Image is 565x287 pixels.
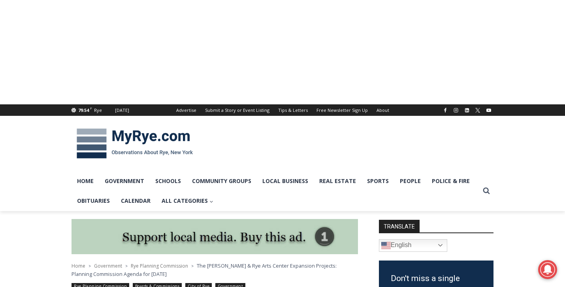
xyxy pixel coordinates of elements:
[426,171,475,191] a: Police & Fire
[172,104,394,116] nav: Secondary Navigation
[72,262,85,269] a: Home
[94,107,102,114] div: Rye
[115,191,156,211] a: Calendar
[381,241,391,250] img: en
[94,262,122,269] a: Government
[379,239,447,252] a: English
[274,104,312,116] a: Tips & Letters
[150,171,186,191] a: Schools
[484,106,493,115] a: YouTube
[312,104,372,116] a: Free Newsletter Sign Up
[451,106,461,115] a: Instagram
[314,171,362,191] a: Real Estate
[191,263,194,269] span: >
[462,106,472,115] a: Linkedin
[78,107,89,113] span: 79.54
[172,104,201,116] a: Advertise
[379,220,420,232] strong: TRANSLATE
[156,191,219,211] a: All Categories
[72,123,198,164] img: MyRye.com
[257,171,314,191] a: Local Business
[441,106,450,115] a: Facebook
[72,191,115,211] a: Obituaries
[72,171,99,191] a: Home
[186,171,257,191] a: Community Groups
[473,106,482,115] a: X
[115,107,129,114] div: [DATE]
[479,184,493,198] button: View Search Form
[201,104,274,116] a: Submit a Story or Event Listing
[162,196,213,205] span: All Categories
[372,104,394,116] a: About
[72,219,358,255] img: support local media, buy this ad
[125,263,128,269] span: >
[131,262,188,269] a: Rye Planning Commission
[99,171,150,191] a: Government
[72,171,479,211] nav: Primary Navigation
[394,171,426,191] a: People
[362,171,394,191] a: Sports
[89,263,91,269] span: >
[72,262,337,277] span: The [PERSON_NAME] & Rye Arts Center Expansion Projects: Planning Commission Agenda for [DATE]
[90,106,92,110] span: F
[72,262,358,278] nav: Breadcrumbs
